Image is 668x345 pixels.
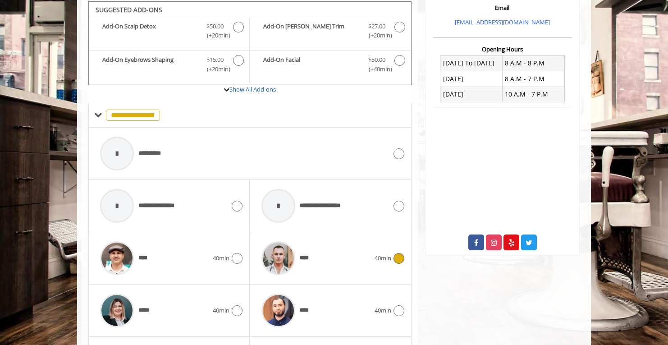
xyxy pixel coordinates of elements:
a: [EMAIL_ADDRESS][DOMAIN_NAME] [455,18,550,26]
a: Show All Add-ons [229,85,276,93]
td: [DATE] [440,87,503,102]
span: $50.00 [368,55,385,64]
b: Add-On Eyebrows Shaping [102,55,197,74]
label: Add-On Beard Trim [254,22,406,43]
b: Add-On Scalp Detox [102,22,197,41]
td: [DATE] To [DATE] [440,55,503,71]
b: Add-On Facial [263,55,359,74]
span: (+20min ) [202,31,229,40]
td: 8 A.M - 8 P.M [502,55,564,71]
label: Add-On Eyebrows Shaping [93,55,245,76]
label: Add-On Scalp Detox [93,22,245,43]
label: Add-On Facial [254,55,406,76]
span: $15.00 [206,55,224,64]
div: Scissor Cut Add-onS [88,1,412,85]
span: 40min [375,306,391,315]
span: 40min [213,306,229,315]
span: $27.00 [368,22,385,31]
span: (+40min ) [363,64,390,74]
span: $50.00 [206,22,224,31]
td: [DATE] [440,71,503,87]
h3: Email [435,5,569,11]
span: 40min [375,253,391,263]
span: (+20min ) [202,64,229,74]
span: (+20min ) [363,31,390,40]
b: Add-On [PERSON_NAME] Trim [263,22,359,41]
td: 10 A.M - 7 P.M [502,87,564,102]
h3: Opening Hours [433,46,572,52]
span: 40min [213,253,229,263]
td: 8 A.M - 7 P.M [502,71,564,87]
b: SUGGESTED ADD-ONS [96,5,162,14]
